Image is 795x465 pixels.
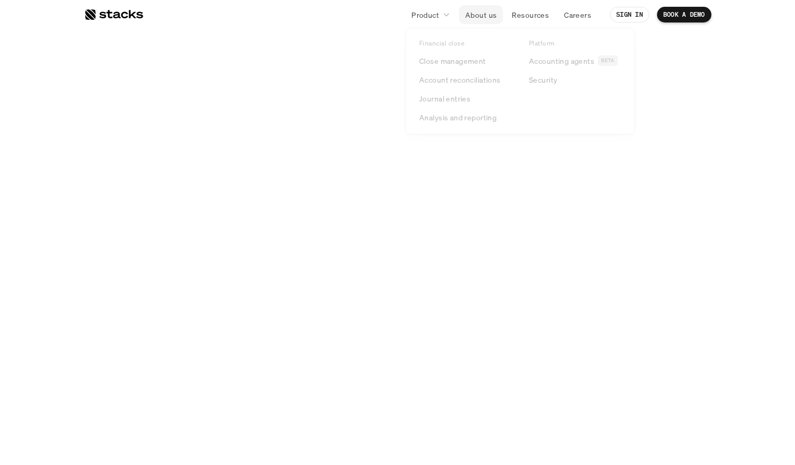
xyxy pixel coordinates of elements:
a: Careers [558,5,597,24]
a: Journal entries [413,89,517,108]
a: Close management [413,51,517,70]
a: Account reconciliations [413,70,517,89]
p: Accounting agents [529,55,594,66]
a: SIGN IN [610,7,649,22]
p: SEE OPEN ROLES [358,256,433,271]
p: About us [465,9,497,20]
a: BOOK A DEMO [657,7,711,22]
p: Security [529,74,557,85]
p: Analysis and reporting [419,112,497,123]
h1: Let’s redefine finance, together. [221,84,574,178]
p: Close management [419,55,486,66]
p: Careers [564,9,591,20]
p: Product [411,9,439,20]
p: Platform [529,40,555,47]
a: About us [459,5,503,24]
a: Analysis and reporting [413,108,517,127]
h2: BETA [601,58,615,64]
a: Resources [505,5,555,24]
p: Resources [512,9,549,20]
a: Security [523,70,627,89]
p: SIGN IN [616,11,643,18]
a: Accounting agentsBETA [523,51,627,70]
p: Journal entries [419,93,470,104]
a: SEE OPEN ROLES [344,251,451,277]
p: Account reconciliations [419,74,501,85]
p: Financial close [419,40,464,47]
p: BOOK A DEMO [663,11,705,18]
p: We’re on a mission to help reinvent the financial close. And we’re looking for curious and innova... [268,190,528,239]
